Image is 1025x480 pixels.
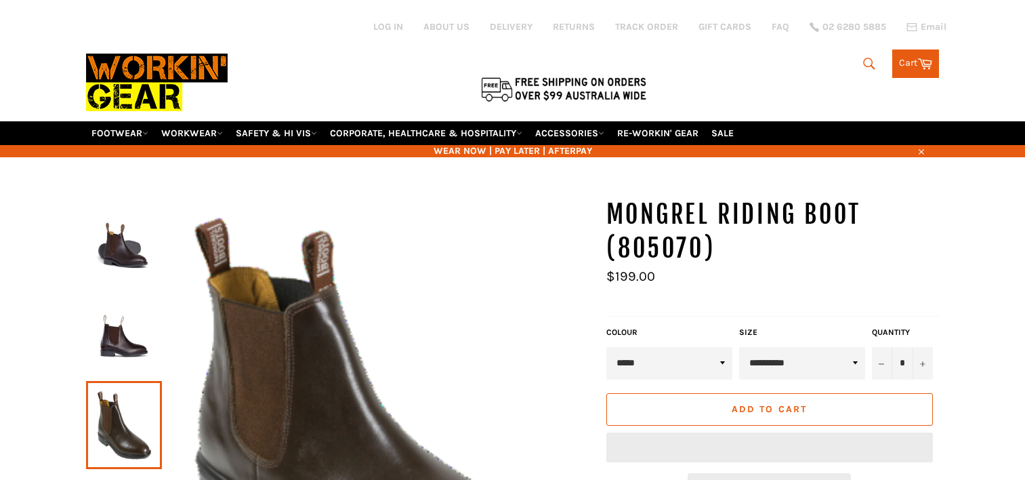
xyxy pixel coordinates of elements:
[892,49,939,78] a: Cart
[822,22,886,32] span: 02 6280 5885
[913,347,933,380] button: Increase item quantity by one
[86,44,228,121] img: Workin Gear leaders in Workwear, Safety Boots, PPE, Uniforms. Australia's No.1 in Workwear
[615,20,678,33] a: TRACK ORDER
[530,121,610,145] a: ACCESSORIES
[86,121,154,145] a: FOOTWEAR
[230,121,322,145] a: SAFETY & HI VIS
[698,20,751,33] a: GIFT CARDS
[706,121,739,145] a: SALE
[872,347,892,380] button: Reduce item quantity by one
[612,121,704,145] a: RE-WORKIN' GEAR
[739,327,865,338] label: Size
[490,20,532,33] a: DELIVERY
[156,121,228,145] a: WORKWEAR
[906,22,946,33] a: Email
[872,327,933,338] label: Quantity
[810,22,886,32] a: 02 6280 5885
[325,121,528,145] a: CORPORATE, HEALTHCARE & HOSPITALITY
[86,144,940,157] span: WEAR NOW | PAY LATER | AFTERPAY
[423,20,469,33] a: ABOUT US
[606,327,732,338] label: COLOUR
[732,403,807,415] span: Add to Cart
[93,206,155,281] img: MONGREL 805070 RIDING BOOT - Workin' Gear
[479,75,648,103] img: Flat $9.95 shipping Australia wide
[93,297,155,372] img: MONGREL 805070 RIDING BOOT - Workin' Gear
[606,198,940,265] h1: MONGREL RIDING BOOT (805070)
[373,21,403,33] a: Log in
[772,20,789,33] a: FAQ
[921,22,946,32] span: Email
[553,20,595,33] a: RETURNS
[606,393,933,426] button: Add to Cart
[606,268,655,284] span: $199.00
